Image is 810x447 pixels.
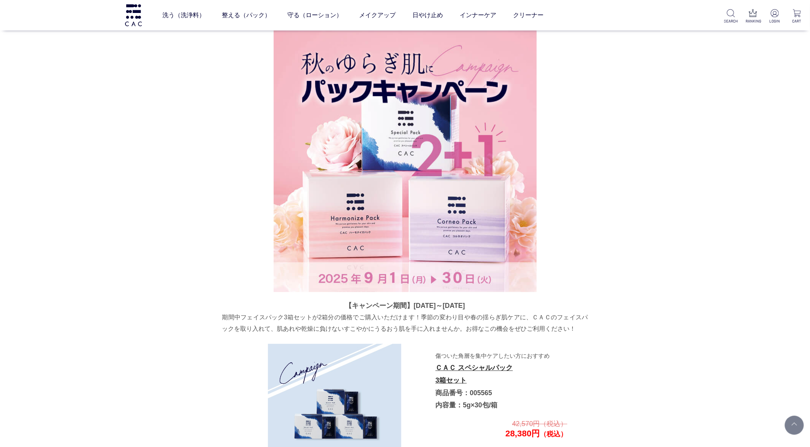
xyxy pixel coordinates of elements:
a: LOGIN [768,9,782,24]
img: パックまとめ買いキャンペーン [274,29,537,292]
span: 傷ついた角層を集中ケアしたい方におすすめ [436,352,550,365]
p: RANKING [746,18,760,24]
img: logo [124,4,143,26]
a: SEARCH [724,9,738,24]
a: 日やけ止め [412,5,443,26]
a: CART [790,9,804,24]
a: メイクアップ [359,5,396,26]
a: クリーナー [513,5,544,26]
a: 守る（ローション） [287,5,342,26]
p: 28,380円 [435,418,568,439]
p: 【キャンペーン期間】[DATE]～[DATE] [222,300,588,312]
span: （税込） [540,430,568,438]
p: SEARCH [724,18,738,24]
a: 洗う（洗浄料） [162,5,205,26]
a: 整える（パック） [222,5,271,26]
a: インナーケア [460,5,496,26]
p: 期間中フェイスパック3箱セットが2箱分の価格でご購入いただけます！季節の変わり目や春の揺らぎ肌ケアに、ＣＡＣのフェイスパックを取り入れて、肌あれや乾燥に負けないすこやかにうるおう肌を手に入れませ... [222,312,588,334]
p: 商品番号：005565 内容量：5g×30包/箱 [436,349,567,412]
p: LOGIN [768,18,782,24]
a: ＣＡＣ スペシャルパック3箱セット [436,364,513,384]
p: CART [790,18,804,24]
span: 42,570円（税込） [512,420,568,428]
a: RANKING [746,9,760,24]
